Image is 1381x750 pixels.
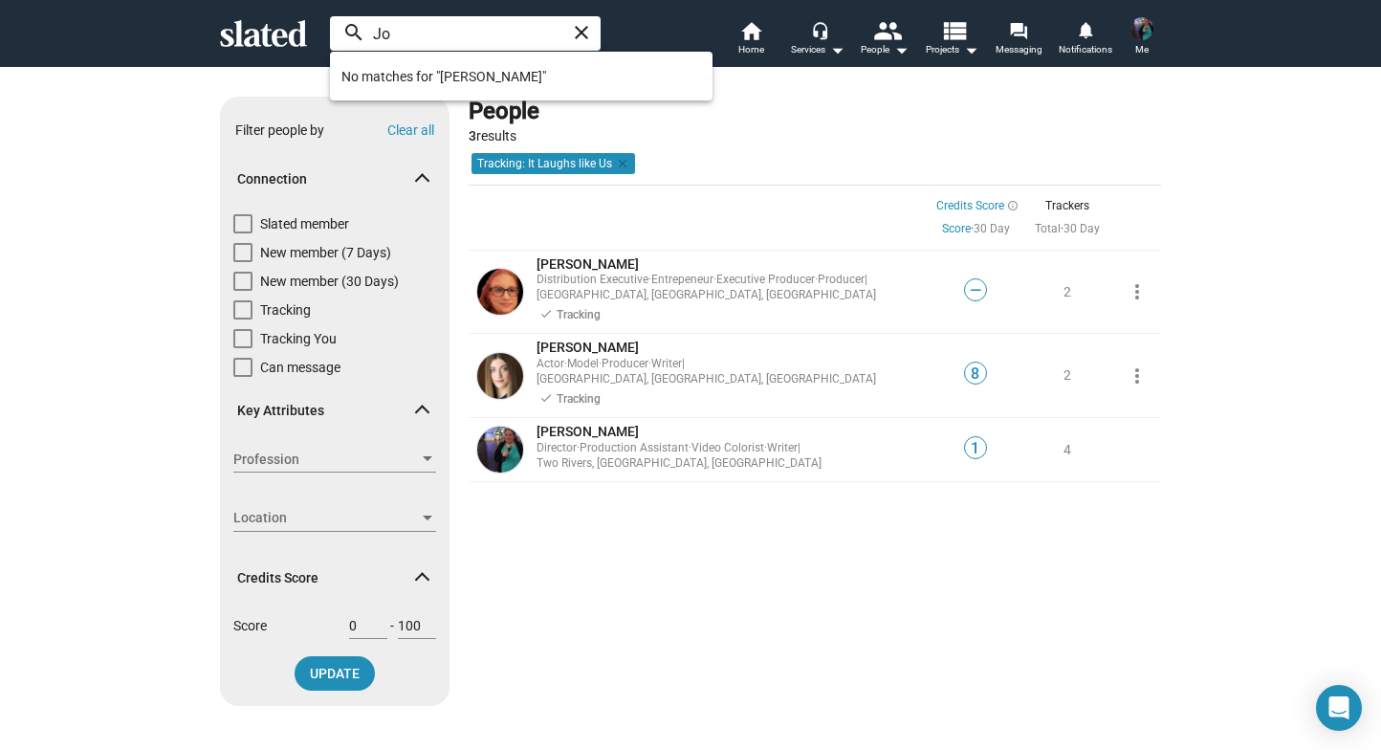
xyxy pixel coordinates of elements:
[539,389,553,403] mat-icon: done
[537,357,567,370] span: Actor ·
[1119,13,1165,63] button: Nicole SellMe
[974,222,1010,235] a: 30 Day
[260,358,340,377] span: Can message
[1004,200,1016,211] mat-icon: info_outline
[965,439,986,458] span: 1
[471,153,635,174] mat-chip: Tracking: It Laughs like Us
[477,427,523,473] img: Nicole Sell
[1035,222,1061,235] a: Total
[567,357,602,370] span: Model ·
[233,612,436,655] div: Score
[537,288,876,301] span: [GEOGRAPHIC_DATA], [GEOGRAPHIC_DATA], [GEOGRAPHIC_DATA]
[469,97,539,127] div: People
[651,357,682,370] span: Writer
[220,612,449,701] div: Credits Score
[220,446,449,549] div: Key Attributes
[926,38,978,61] span: Projects
[473,423,527,476] a: Nicole Sell
[1009,21,1027,39] mat-icon: forum
[260,329,337,348] span: Tracking You
[1076,20,1094,38] mat-icon: notifications
[602,357,651,370] span: Producer ·
[537,456,822,470] span: Two Rivers, [GEOGRAPHIC_DATA], [GEOGRAPHIC_DATA]
[1316,685,1362,731] div: Open Intercom Messenger
[537,255,925,324] a: [PERSON_NAME]Distribution Executive·Entrepeneur·Executive Producer·Producer|[GEOGRAPHIC_DATA], [G...
[1135,38,1149,61] span: Me
[469,128,516,143] span: results
[1130,17,1153,40] img: Nicole Sell
[473,265,527,319] a: Laura Green
[537,339,925,408] a: [PERSON_NAME]Actor·Model·Producer·Writer|[GEOGRAPHIC_DATA], [GEOGRAPHIC_DATA], [GEOGRAPHIC_DATA] ...
[387,122,434,138] button: Clear all
[220,149,449,210] mat-expansion-panel-header: Connection
[1063,442,1071,457] a: 4
[1045,199,1089,212] span: Trackers
[469,128,476,143] strong: 3
[942,222,974,235] span: ·
[1126,280,1149,303] mat-icon: more_vert
[570,21,593,44] mat-icon: close
[889,38,912,61] mat-icon: arrow_drop_down
[612,155,629,172] mat-icon: clear
[260,300,311,320] span: Tracking
[341,57,701,96] span: No matches for "[PERSON_NAME]"
[717,19,784,61] a: Home
[233,508,419,528] span: Location
[260,243,391,262] span: New member (7 Days)
[1063,284,1071,299] a: 2
[473,349,527,403] a: Mary Madaline Roe
[738,38,764,61] span: Home
[220,547,449,608] mat-expansion-panel-header: Credits Score
[537,256,639,272] span: [PERSON_NAME]
[818,273,865,286] span: Producer
[861,38,909,61] div: People
[965,364,986,384] span: 8
[557,308,601,321] span: Tracking
[349,612,436,655] div: -
[220,381,449,442] mat-expansion-panel-header: Key Attributes
[940,16,968,44] mat-icon: view_list
[964,372,987,387] a: 8
[310,656,360,691] span: UPDATE
[985,19,1052,61] a: Messaging
[260,214,349,233] span: Slated member
[477,269,523,315] img: Laura Green
[1063,222,1100,235] a: 30 Day
[918,19,985,61] button: Projects
[1052,19,1119,61] a: Notifications
[537,424,639,439] span: [PERSON_NAME]
[964,447,987,462] a: 1
[942,222,971,235] a: Score
[964,289,987,304] a: —
[825,38,848,61] mat-icon: arrow_drop_down
[851,19,918,61] button: People
[557,392,601,406] span: Tracking
[791,38,844,61] div: Services
[682,357,685,370] span: |
[767,441,798,454] span: Writer
[959,38,982,61] mat-icon: arrow_drop_down
[537,340,639,355] span: [PERSON_NAME]
[580,441,691,454] span: Production Assistant ·
[873,16,901,44] mat-icon: people
[220,214,449,386] div: Connection
[537,441,580,454] span: Director ·
[237,569,417,587] span: Credits Score
[237,402,417,420] span: Key Attributes
[477,353,523,399] img: Mary Madaline Roe
[537,423,925,472] a: [PERSON_NAME]Director·Production Assistant·Video Colorist·Writer|Two Rivers, [GEOGRAPHIC_DATA], [...
[295,656,375,691] button: UPDATE
[1059,38,1112,61] span: Notifications
[1063,367,1071,383] a: 2
[691,441,767,454] span: Video Colorist ·
[865,273,867,286] span: |
[811,21,828,38] mat-icon: headset_mic
[260,272,399,291] span: New member (30 Days)
[739,19,762,42] mat-icon: home
[996,38,1042,61] span: Messaging
[965,281,986,299] span: —
[936,199,1004,212] span: Credits Score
